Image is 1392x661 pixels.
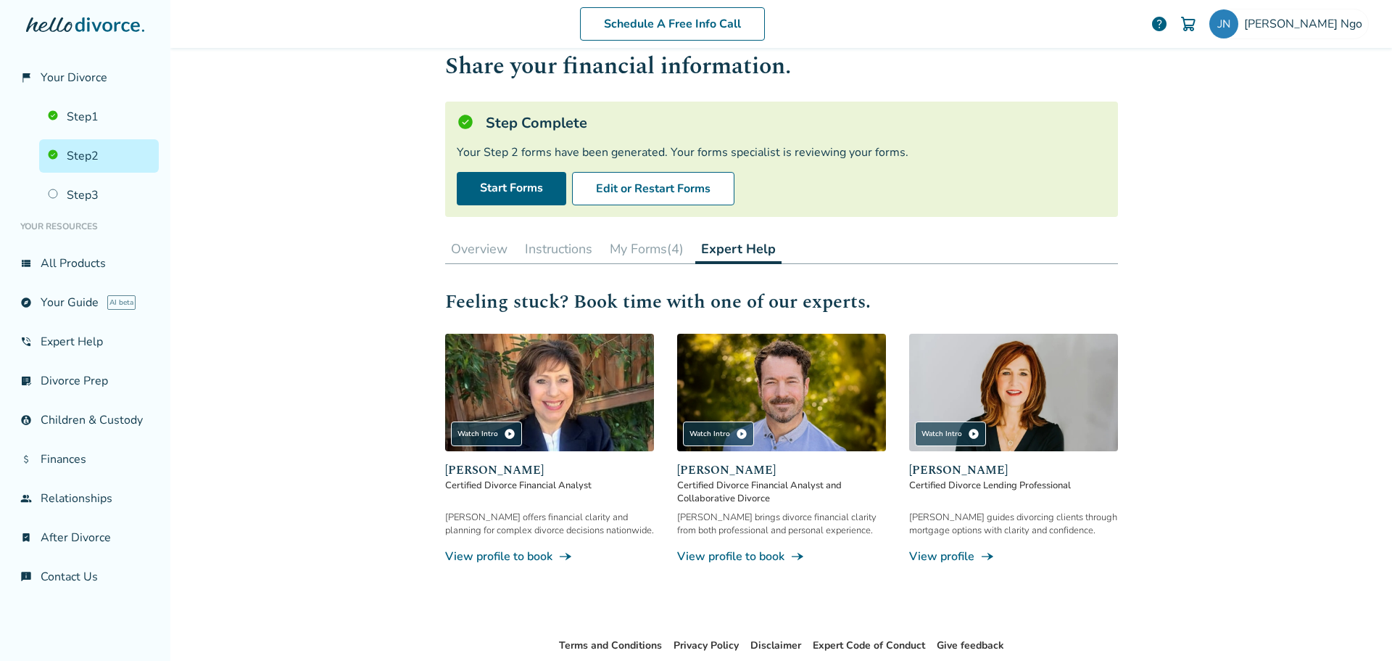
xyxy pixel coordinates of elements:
[20,72,32,83] span: flag_2
[504,428,515,440] span: play_circle
[909,479,1118,492] span: Certified Divorce Lending Professional
[39,139,159,173] a: Step2
[937,637,1004,654] li: Give feedback
[107,295,136,310] span: AI beta
[559,639,662,652] a: Terms and Conditions
[486,113,587,133] h5: Step Complete
[683,422,754,446] div: Watch Intro
[445,334,654,451] img: Sandra Giudici
[445,49,1118,84] h1: Share your financial information.
[813,639,925,652] a: Expert Code of Conduct
[677,511,886,537] div: [PERSON_NAME] brings divorce financial clarity from both professional and personal experience.
[980,549,995,564] span: line_end_arrow_notch
[12,286,159,319] a: exploreYour GuideAI beta
[20,375,32,387] span: list_alt_check
[39,100,159,134] a: Step1
[445,287,1118,316] h2: Feeling stuck? Book time with one of our experts.
[12,403,159,437] a: account_childChildren & Custody
[20,532,32,543] span: bookmark_check
[677,461,886,479] span: [PERSON_NAME]
[12,247,159,280] a: view_listAll Products
[674,639,739,652] a: Privacy Policy
[20,493,32,504] span: group
[1209,9,1238,38] img: jessica.ngo0406@gmail.com
[12,560,159,594] a: chat_infoContact Us
[909,334,1118,451] img: Tami Wollensak
[39,178,159,212] a: Step3
[909,511,1118,537] div: [PERSON_NAME] guides divorcing clients through mortgage options with clarity and confidence.
[736,428,747,440] span: play_circle
[1244,16,1368,32] span: [PERSON_NAME] Ngo
[445,479,654,492] span: Certified Divorce Financial Analyst
[677,334,886,451] img: John Duffy
[20,571,32,583] span: chat_info
[519,234,598,263] button: Instructions
[20,414,32,426] span: account_child
[12,364,159,398] a: list_alt_checkDivorce Prep
[968,428,979,440] span: play_circle
[558,549,573,564] span: line_end_arrow_notch
[580,7,765,41] a: Schedule A Free Info Call
[445,461,654,479] span: [PERSON_NAME]
[12,482,159,515] a: groupRelationships
[695,234,782,264] button: Expert Help
[451,422,522,446] div: Watch Intro
[12,212,159,241] li: Your Resources
[457,172,566,205] a: Start Forms
[12,443,159,476] a: attach_moneyFinances
[445,234,513,263] button: Overview
[20,297,32,308] span: explore
[1151,15,1168,33] a: help
[457,144,1106,160] div: Your Step 2 forms have been generated. Your forms specialist is reviewing your forms.
[909,461,1118,479] span: [PERSON_NAME]
[12,61,159,94] a: flag_2Your Divorce
[909,549,1118,564] a: View profileline_end_arrow_notch
[790,549,805,564] span: line_end_arrow_notch
[750,637,801,654] li: Disclaimer
[604,234,689,263] button: My Forms(4)
[12,325,159,358] a: phone_in_talkExpert Help
[677,479,886,505] span: Certified Divorce Financial Analyst and Collaborative Divorce
[20,336,32,348] span: phone_in_talk
[1067,78,1392,661] iframe: Chat Widget
[20,453,32,465] span: attach_money
[915,422,986,446] div: Watch Intro
[445,511,654,537] div: [PERSON_NAME] offers financial clarity and planning for complex divorce decisions nationwide.
[445,549,654,564] a: View profile to bookline_end_arrow_notch
[572,172,734,205] button: Edit or Restart Forms
[677,549,886,564] a: View profile to bookline_end_arrow_notch
[20,258,32,269] span: view_list
[41,70,107,86] span: Your Divorce
[12,521,159,554] a: bookmark_checkAfter Divorce
[1180,15,1197,33] img: Cart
